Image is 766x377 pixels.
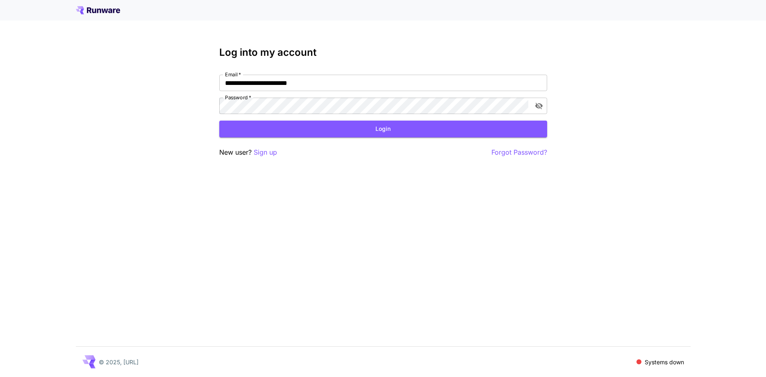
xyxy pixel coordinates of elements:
[219,47,547,58] h3: Log into my account
[645,358,684,366] p: Systems down
[219,121,547,137] button: Login
[225,71,241,78] label: Email
[254,147,277,158] button: Sign up
[225,94,251,101] label: Password
[99,358,139,366] p: © 2025, [URL]
[219,147,277,158] p: New user?
[532,98,546,113] button: toggle password visibility
[491,147,547,158] button: Forgot Password?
